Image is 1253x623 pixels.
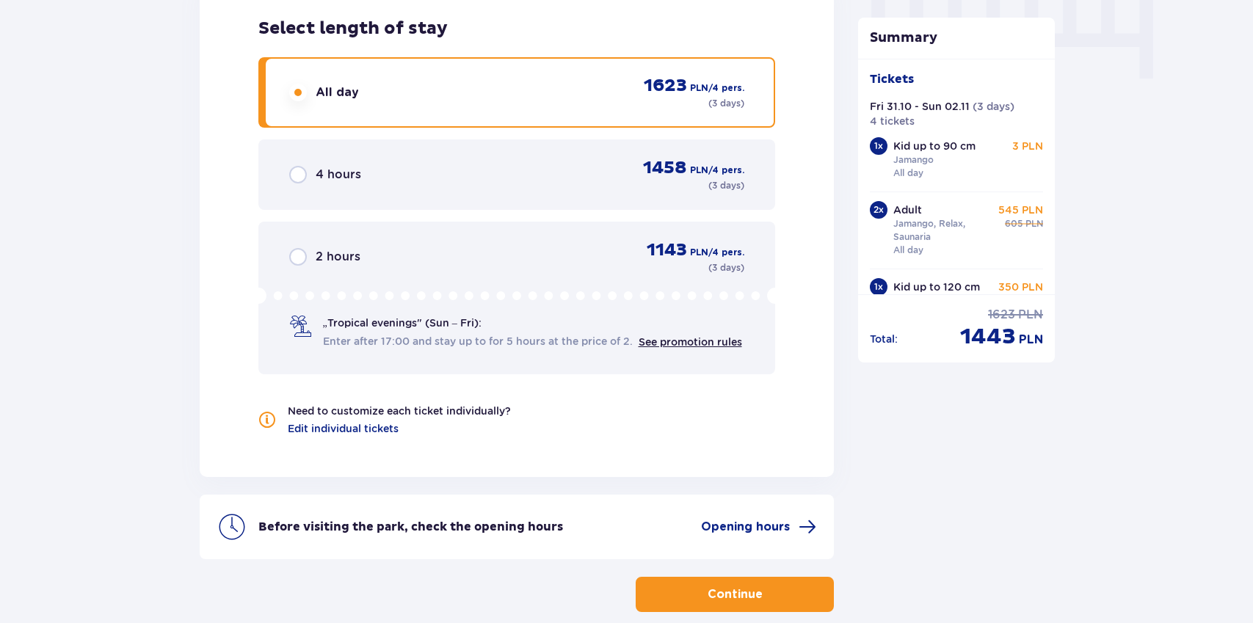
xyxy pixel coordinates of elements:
span: „Tropical evenings" (Sun – Fri): [323,316,482,330]
span: 1458 [643,157,687,179]
h2: Select length of stay [258,18,776,40]
a: See promotion rules [639,336,742,348]
span: 1623 [988,307,1015,323]
p: ( 3 days ) [708,179,744,192]
p: Fri 31.10 - Sun 02.11 [870,99,970,114]
div: 1 x [870,278,887,296]
p: Kid up to 90 cm [893,139,976,153]
span: PLN [1025,217,1043,230]
p: Tickets [870,71,914,87]
span: 1443 [960,323,1016,351]
span: All day [316,84,359,101]
p: Adult [893,203,922,217]
span: 605 [1005,217,1023,230]
p: All day [893,167,923,180]
span: / 4 pers. [708,164,744,177]
p: ( 3 days ) [973,99,1014,114]
div: 1 x [870,137,887,155]
p: Before visiting the park, check the opening hours [258,519,563,535]
p: Jamango, Relax, Saunaria [893,217,995,244]
span: 1143 [647,239,687,261]
p: ( 3 days ) [708,97,744,110]
span: 4 hours [316,167,361,183]
p: Kid up to 120 cm [893,280,980,294]
p: 350 PLN [998,280,1043,294]
p: 4 tickets [870,114,915,128]
a: Edit individual tickets [288,421,399,436]
span: PLN [690,164,708,177]
p: Jamango [893,153,934,167]
p: ( 3 days ) [708,261,744,274]
span: / 4 pers. [708,81,744,95]
button: Continue [636,577,834,612]
span: PLN [1018,307,1043,323]
div: 2 x [870,201,887,219]
a: Opening hours [701,518,816,536]
span: PLN [690,81,708,95]
span: / 4 pers. [708,246,744,259]
p: Need to customize each ticket individually? [288,404,511,418]
span: 1623 [644,75,687,97]
p: Total : [870,332,898,346]
span: PLN [690,246,708,259]
p: All day [893,244,923,257]
span: PLN [1019,332,1043,348]
span: 2 hours [316,249,360,265]
p: 545 PLN [998,203,1043,217]
p: Summary [858,29,1055,47]
p: Continue [708,586,763,602]
p: 3 PLN [1012,139,1043,153]
span: Opening hours [701,519,790,535]
span: Enter after 17:00 and stay up to for 5 hours at the price of 2. [323,334,633,349]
